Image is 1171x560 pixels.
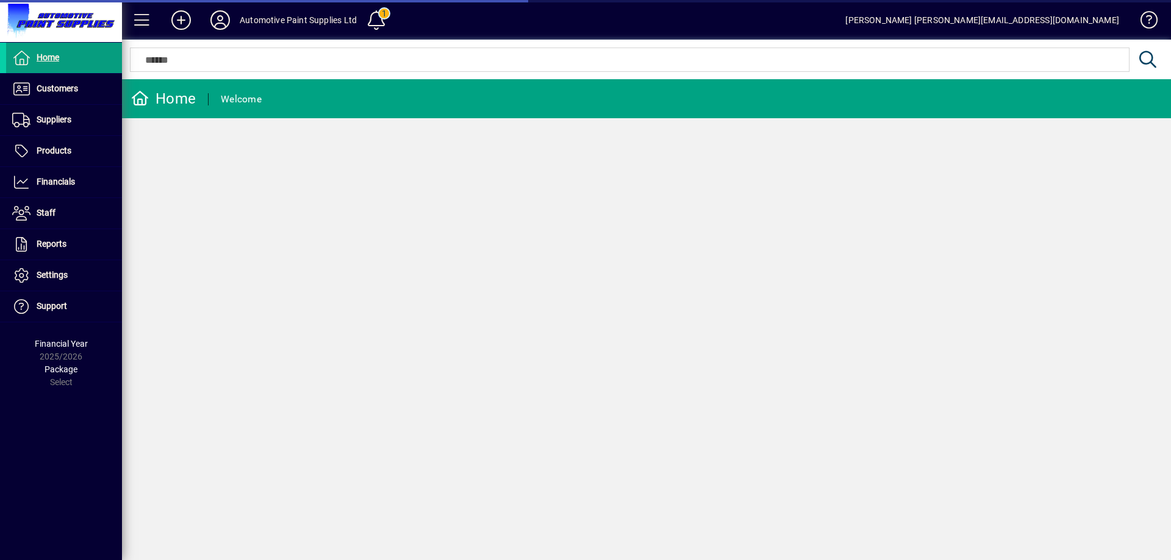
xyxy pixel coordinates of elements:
[37,208,56,218] span: Staff
[1131,2,1156,42] a: Knowledge Base
[6,260,122,291] a: Settings
[845,10,1119,30] div: [PERSON_NAME] [PERSON_NAME][EMAIL_ADDRESS][DOMAIN_NAME]
[6,167,122,197] a: Financials
[240,10,357,30] div: Automotive Paint Supplies Ltd
[6,105,122,135] a: Suppliers
[37,239,66,249] span: Reports
[201,9,240,31] button: Profile
[162,9,201,31] button: Add
[37,177,75,186] span: Financials
[37,301,67,311] span: Support
[37,115,71,124] span: Suppliers
[6,291,122,322] a: Support
[6,74,122,104] a: Customers
[35,339,88,349] span: Financial Year
[221,90,262,109] div: Welcome
[131,89,196,108] div: Home
[6,229,122,260] a: Reports
[37,83,78,93] span: Customers
[37,270,68,280] span: Settings
[6,198,122,229] a: Staff
[37,52,59,62] span: Home
[45,364,77,374] span: Package
[6,136,122,166] a: Products
[37,146,71,155] span: Products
